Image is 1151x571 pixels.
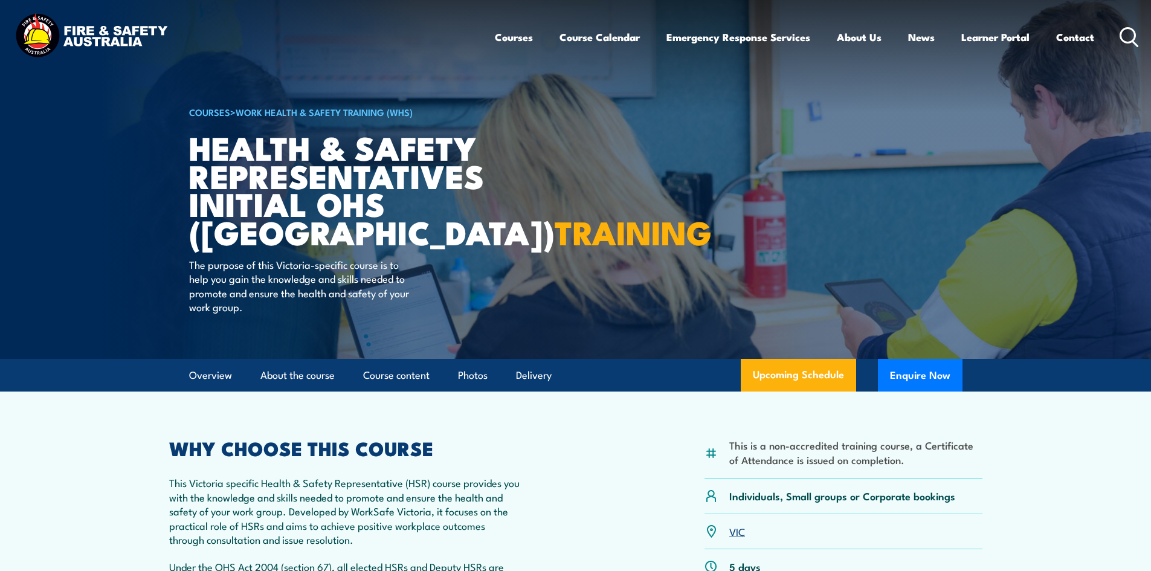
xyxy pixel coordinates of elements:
a: Course content [363,360,430,392]
a: Upcoming Schedule [741,359,856,392]
h2: WHY CHOOSE THIS COURSE [169,439,522,456]
a: Learner Portal [961,21,1030,53]
a: Photos [458,360,488,392]
a: Course Calendar [559,21,640,53]
h1: Health & Safety Representatives Initial OHS ([GEOGRAPHIC_DATA]) [189,133,488,246]
strong: TRAINING [555,206,712,256]
a: Overview [189,360,232,392]
a: About Us [837,21,882,53]
button: Enquire Now [878,359,962,392]
li: This is a non-accredited training course, a Certificate of Attendance is issued on completion. [729,438,982,466]
a: Emergency Response Services [666,21,810,53]
a: COURSES [189,105,230,118]
a: Work Health & Safety Training (WHS) [236,105,413,118]
p: This Victoria specific Health & Safety Representative (HSR) course provides you with the knowledg... [169,476,522,546]
a: Courses [495,21,533,53]
a: News [908,21,935,53]
p: Individuals, Small groups or Corporate bookings [729,489,955,503]
a: Delivery [516,360,552,392]
a: VIC [729,524,745,538]
a: Contact [1056,21,1094,53]
p: The purpose of this Victoria-specific course is to help you gain the knowledge and skills needed ... [189,257,410,314]
a: About the course [260,360,335,392]
h6: > [189,105,488,119]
